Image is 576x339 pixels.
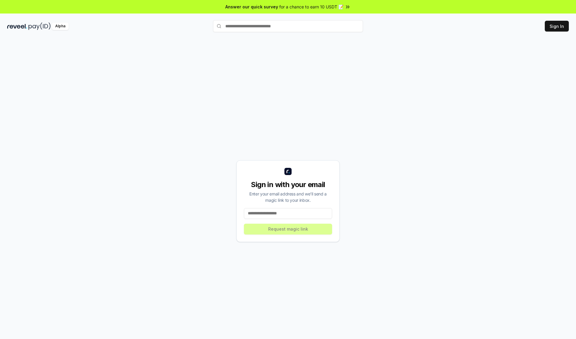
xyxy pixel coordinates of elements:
div: Enter your email address and we’ll send a magic link to your inbox. [244,191,332,203]
div: Alpha [52,23,69,30]
img: pay_id [28,23,51,30]
img: logo_small [284,168,292,175]
div: Sign in with your email [244,180,332,189]
button: Sign In [545,21,569,32]
span: for a chance to earn 10 USDT 📝 [279,4,343,10]
span: Answer our quick survey [225,4,278,10]
img: reveel_dark [7,23,27,30]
